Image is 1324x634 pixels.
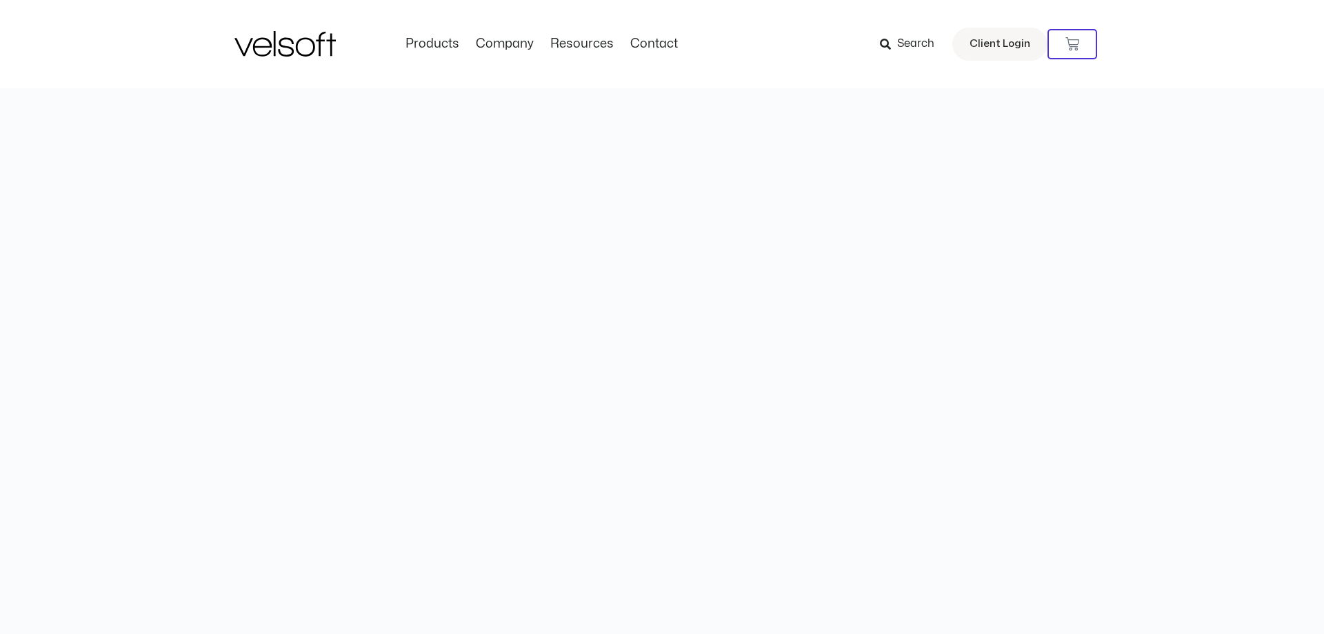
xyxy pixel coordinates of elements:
[970,35,1030,53] span: Client Login
[880,32,944,56] a: Search
[897,35,934,53] span: Search
[397,37,686,52] nav: Menu
[468,37,542,52] a: CompanyMenu Toggle
[952,28,1047,61] a: Client Login
[234,31,336,57] img: Velsoft Training Materials
[542,37,622,52] a: ResourcesMenu Toggle
[397,37,468,52] a: ProductsMenu Toggle
[622,37,686,52] a: ContactMenu Toggle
